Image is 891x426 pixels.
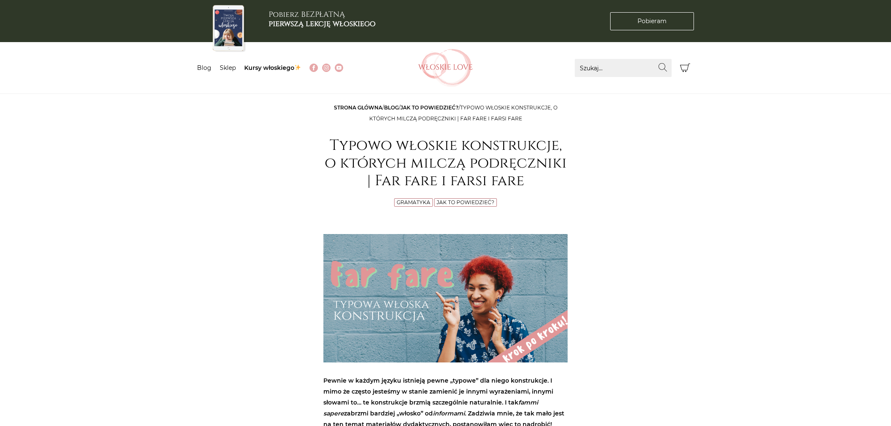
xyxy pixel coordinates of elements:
[384,104,399,111] a: Blog
[676,59,694,77] button: Koszyk
[244,64,301,72] a: Kursy włoskiego
[433,410,465,417] em: informami
[220,64,236,72] a: Sklep
[418,49,473,87] img: Włoskielove
[437,199,494,205] a: Jak to powiedzieć?
[323,137,568,190] h1: Typowo włoskie konstrukcje, o których milczą podręczniki | Far fare i farsi fare
[334,104,558,122] span: / / /
[269,10,376,28] h3: Pobierz BEZPŁATNĄ
[400,104,459,111] a: Jak to powiedzieć?
[575,59,672,77] input: Szukaj...
[369,104,558,122] span: Typowo włoskie konstrukcje, o których milczą podręczniki | Far fare i farsi fare
[269,19,376,29] b: pierwszą lekcję włoskiego
[397,199,430,205] a: Gramatyka
[638,17,667,26] span: Pobieram
[610,12,694,30] a: Pobieram
[197,64,211,72] a: Blog
[295,64,301,70] img: ✨
[334,104,382,111] a: Strona główna
[323,399,538,417] em: fammi sapere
